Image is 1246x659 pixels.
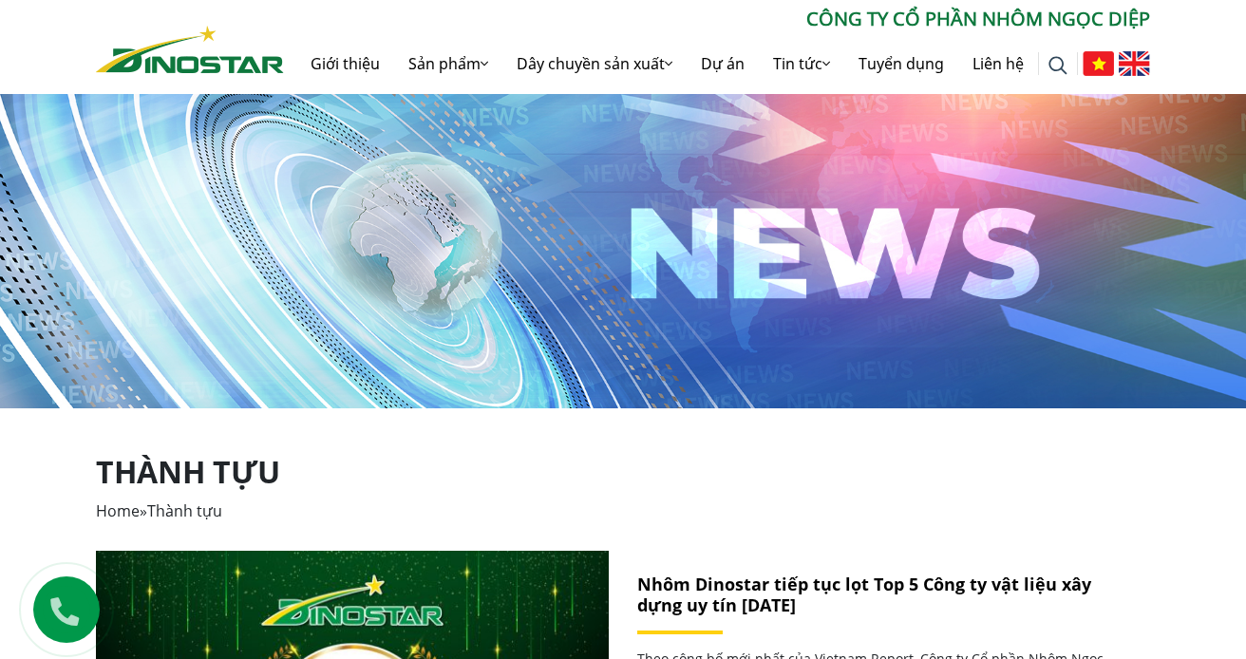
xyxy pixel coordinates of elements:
a: Home [96,500,140,521]
a: Dây chuyền sản xuất [502,33,687,94]
span: » [96,500,222,521]
a: Liên hệ [958,33,1038,94]
img: English [1119,51,1150,76]
a: Tin tức [759,33,844,94]
span: Thành tựu [147,500,222,521]
img: Tiếng Việt [1083,51,1114,76]
a: Giới thiệu [296,33,394,94]
a: Tuyển dụng [844,33,958,94]
a: Sản phẩm [394,33,502,94]
img: search [1048,56,1067,75]
a: Dự án [687,33,759,94]
p: CÔNG TY CỔ PHẦN NHÔM NGỌC DIỆP [284,5,1150,33]
a: Nhôm Dinostar tiếp tục lọt Top 5 Công ty vật liệu xây dựng uy tín [DATE] [637,573,1091,616]
img: Nhôm Dinostar [96,26,284,73]
h1: Thành tựu [96,454,1150,490]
